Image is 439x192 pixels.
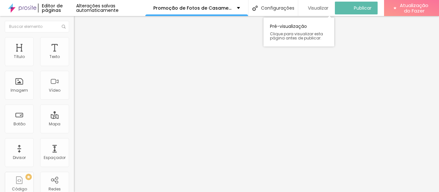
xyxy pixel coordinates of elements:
[13,155,26,160] font: Divisor
[74,16,439,192] iframe: Editor
[270,23,307,29] font: Pré-visualização
[13,121,25,127] font: Botão
[42,3,63,13] font: Editor de páginas
[298,2,335,14] button: Visualizar
[261,5,294,11] font: Configurações
[335,2,378,14] button: Publicar
[14,54,25,59] font: Título
[252,5,258,11] img: Ícone
[270,31,323,41] font: Clique para visualizar esta página antes de publicar.
[11,88,28,93] font: Imagem
[49,88,60,93] font: Vídeo
[308,5,328,11] font: Visualizar
[49,121,60,127] font: Mapa
[400,2,428,14] font: Atualização do Fazer
[153,5,237,11] font: Promoção de Fotos de Casamento
[49,54,60,59] font: Texto
[5,21,69,32] input: Buscar elemento
[354,5,372,11] font: Publicar
[76,3,119,13] font: Alterações salvas automaticamente
[62,25,66,29] img: Ícone
[44,155,66,160] font: Espaçador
